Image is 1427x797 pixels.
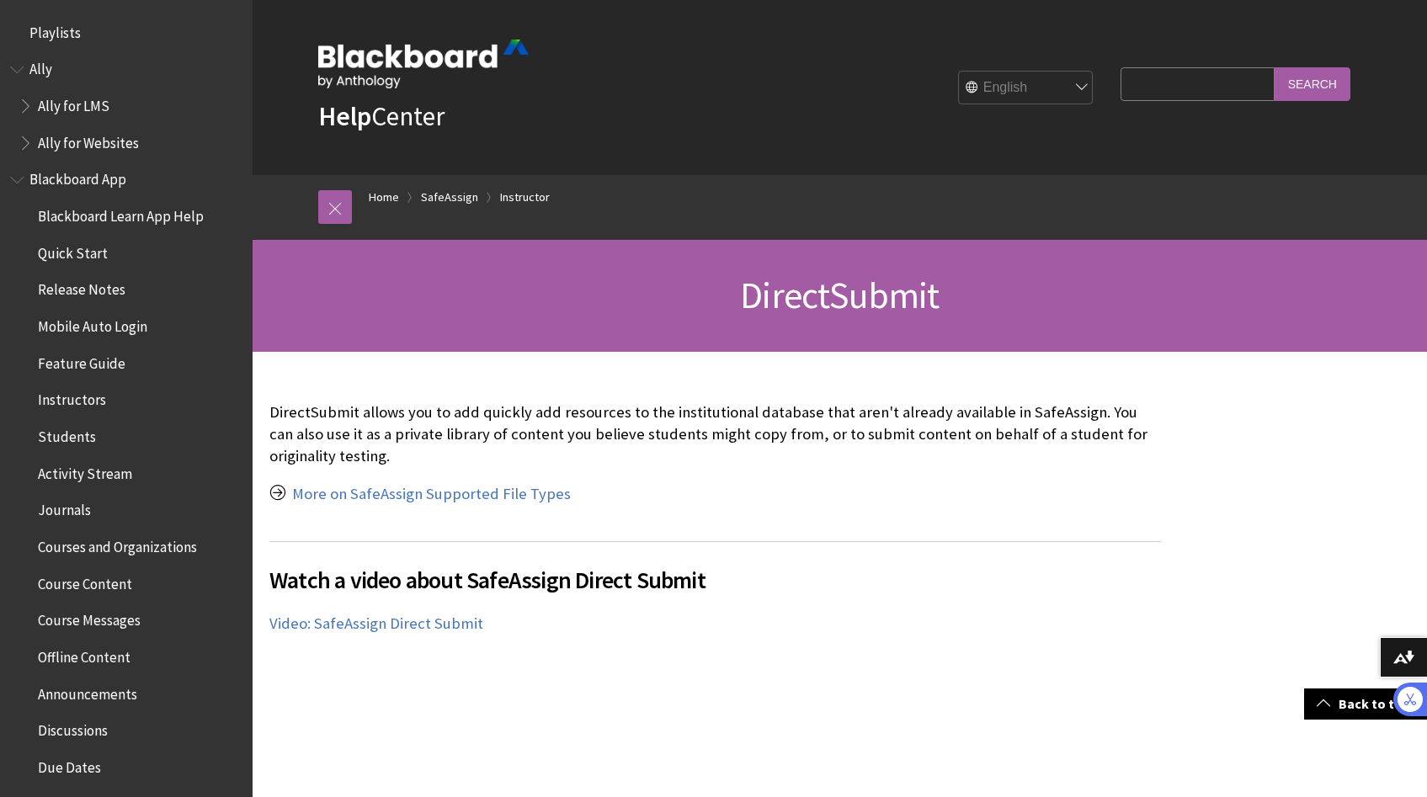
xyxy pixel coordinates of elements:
span: Discussions [38,716,108,739]
span: Feature Guide [38,349,125,372]
span: Ally for LMS [38,92,109,114]
a: Back to top [1304,688,1427,720]
span: Mobile Auto Login [38,312,147,335]
select: Site Language Selector [959,72,1094,105]
strong: Help [318,99,371,133]
span: Ally [29,56,52,78]
nav: Book outline for Anthology Ally Help [10,56,242,157]
a: Video: SafeAssign Direct Submit [269,614,483,634]
img: Blackboard by Anthology [318,40,529,88]
span: Blackboard Learn App Help [38,202,204,225]
span: Offline Content [38,643,130,666]
span: Course Messages [38,607,141,630]
a: HelpCenter [318,99,445,133]
span: Due Dates [38,753,101,776]
a: SafeAssign [421,187,478,208]
a: More on SafeAssign Supported File Types [292,484,571,504]
nav: Book outline for Playlists [10,19,242,47]
span: Ally for Websites [38,129,139,151]
span: Journals [38,497,91,519]
a: Instructor [500,187,550,208]
span: Instructors [38,386,106,409]
span: Activity Stream [38,460,132,482]
span: DirectSubmit [740,272,939,318]
span: Watch a video about SafeAssign Direct Submit [269,562,1161,598]
span: Quick Start [38,239,108,262]
a: Home [369,187,399,208]
span: Students [38,422,96,445]
span: Courses and Organizations [38,533,197,555]
span: Course Content [38,570,132,592]
input: Search [1275,67,1350,100]
span: Blackboard App [29,166,126,189]
span: Release Notes [38,276,125,299]
span: Announcements [38,680,137,703]
p: DirectSubmit allows you to add quickly add resources to the institutional database that aren't al... [269,401,1161,468]
span: Playlists [29,19,81,41]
